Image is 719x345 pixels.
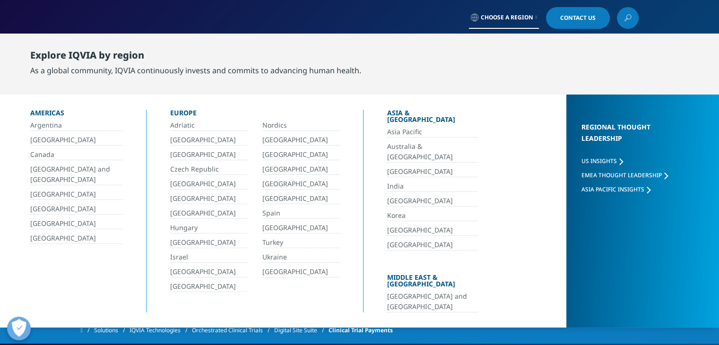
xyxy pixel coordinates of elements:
a: Argentina [30,120,122,131]
a: [GEOGRAPHIC_DATA] [170,267,247,277]
a: Hungary [170,223,247,233]
a: Israel [170,252,247,263]
a: [GEOGRAPHIC_DATA] [387,196,478,207]
a: Czech Republic [170,164,247,175]
a: Canada [30,149,122,160]
a: Australia & [GEOGRAPHIC_DATA] [387,141,478,163]
span: EMEA Thought Leadership [581,171,662,179]
a: [GEOGRAPHIC_DATA] [170,193,247,204]
nav: Primary [160,33,639,78]
a: [GEOGRAPHIC_DATA] and [GEOGRAPHIC_DATA] [387,291,478,312]
a: [GEOGRAPHIC_DATA] and [GEOGRAPHIC_DATA] [30,164,122,185]
a: IQVIA Technologies [130,322,192,339]
a: Digital Site Suite [274,322,329,339]
a: [GEOGRAPHIC_DATA] [30,189,122,200]
a: [GEOGRAPHIC_DATA] [262,135,339,146]
a: [GEOGRAPHIC_DATA] [30,233,122,244]
a: Asia Pacific [387,127,478,138]
a: Nordics [262,120,339,131]
a: US Insights [581,157,623,165]
div: Asia & [GEOGRAPHIC_DATA] [387,110,478,127]
a: [GEOGRAPHIC_DATA] [387,225,478,236]
a: [GEOGRAPHIC_DATA] [170,281,247,292]
a: Ukraine [262,252,339,263]
a: [GEOGRAPHIC_DATA] [387,166,478,177]
div: Americas [30,110,122,120]
a: [GEOGRAPHIC_DATA] [170,237,247,248]
a: [GEOGRAPHIC_DATA] [262,223,339,233]
a: Adriatic [170,120,247,131]
a: India [387,181,478,192]
a: [GEOGRAPHIC_DATA] [262,149,339,160]
a: Solutions [94,322,130,339]
a: [GEOGRAPHIC_DATA] [170,208,247,219]
span: US Insights [581,157,617,165]
a: [GEOGRAPHIC_DATA] [262,164,339,175]
div: Regional Thought Leadership [581,121,681,156]
button: Open Preferences [7,317,31,340]
a: Contact Us [546,7,610,29]
a: [GEOGRAPHIC_DATA] [262,179,339,190]
a: Turkey [262,237,339,248]
a: [GEOGRAPHIC_DATA] [30,204,122,215]
div: As a global community, IQVIA continuously invests and commits to advancing human health. [30,65,361,76]
div: Explore IQVIA by region [30,50,361,65]
div: Middle East & [GEOGRAPHIC_DATA] [387,274,478,291]
a: [GEOGRAPHIC_DATA] [30,218,122,229]
a: [GEOGRAPHIC_DATA] [30,135,122,146]
a: Orchestrated Clinical Trials [192,322,274,339]
a: EMEA Thought Leadership [581,171,668,179]
a: [GEOGRAPHIC_DATA] [262,193,339,204]
div: Europe [170,110,339,120]
a: [GEOGRAPHIC_DATA] [170,149,247,160]
a: Spain [262,208,339,219]
a: [GEOGRAPHIC_DATA] [170,179,247,190]
a: [GEOGRAPHIC_DATA] [170,135,247,146]
a: [GEOGRAPHIC_DATA] [262,267,339,277]
span: Choose a Region [481,14,533,21]
span: Contact Us [560,15,596,21]
a: Asia Pacific Insights [581,185,650,193]
span: Asia Pacific Insights [581,185,644,193]
a: Korea [387,210,478,221]
a: [GEOGRAPHIC_DATA] [387,240,478,250]
span: Clinical Trial Payments [329,322,393,339]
